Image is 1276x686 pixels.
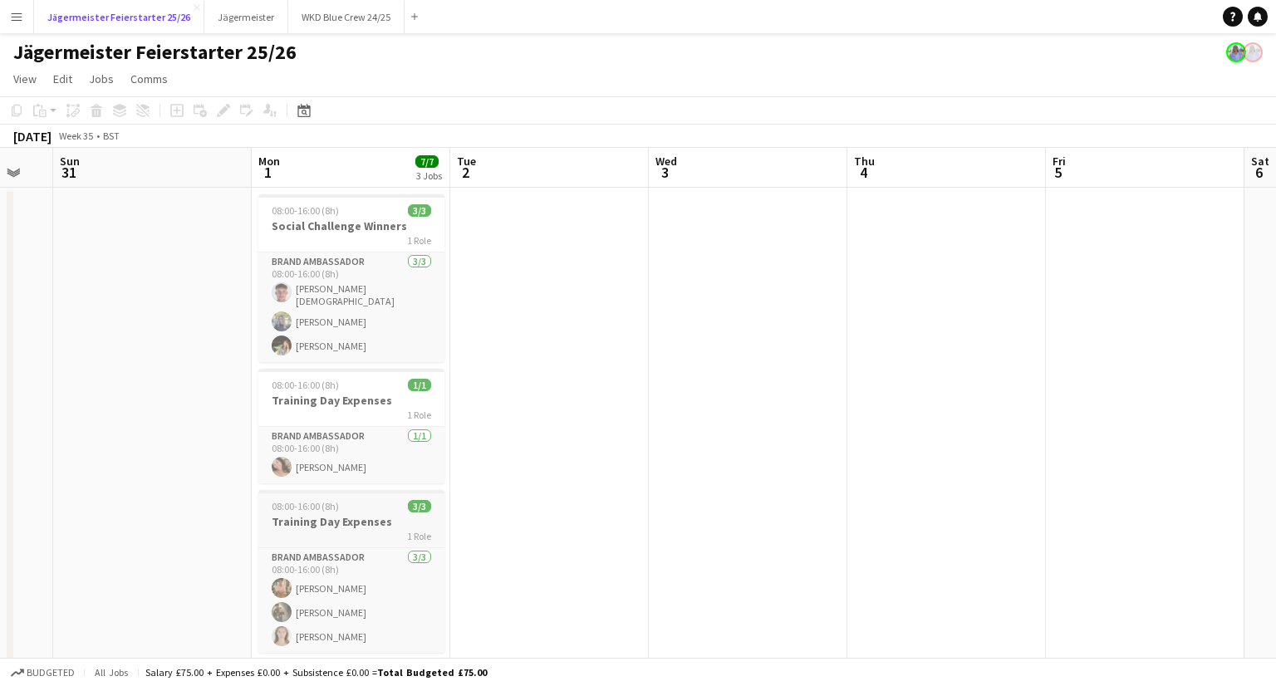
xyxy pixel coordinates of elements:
span: 3/3 [408,500,431,512]
span: Jobs [89,71,114,86]
app-card-role: Brand Ambassador3/308:00-16:00 (8h)[PERSON_NAME][DEMOGRAPHIC_DATA][PERSON_NAME][PERSON_NAME] [258,252,444,362]
span: 5 [1050,163,1066,182]
app-job-card: 08:00-16:00 (8h)3/3Social Challenge Winners1 RoleBrand Ambassador3/308:00-16:00 (8h)[PERSON_NAME]... [258,194,444,362]
button: Budgeted [8,664,77,682]
a: Comms [124,68,174,90]
app-user-avatar: Lucy Hillier [1243,42,1263,62]
span: Comms [130,71,168,86]
span: Tue [457,154,476,169]
button: Jägermeister [204,1,288,33]
span: Wed [655,154,677,169]
div: [DATE] [13,128,52,145]
span: 08:00-16:00 (8h) [272,204,339,217]
div: BST [103,130,120,142]
span: Fri [1053,154,1066,169]
span: Sat [1251,154,1269,169]
a: View [7,68,43,90]
a: Jobs [82,68,120,90]
div: Salary £75.00 + Expenses £0.00 + Subsistence £0.00 = [145,666,487,679]
div: 3 Jobs [416,169,442,182]
span: Sun [60,154,80,169]
span: 1 Role [407,234,431,247]
span: View [13,71,37,86]
span: Budgeted [27,667,75,679]
h3: Training Day Expenses [258,514,444,529]
button: WKD Blue Crew 24/25 [288,1,405,33]
span: 1 Role [407,409,431,421]
span: 08:00-16:00 (8h) [272,500,339,512]
h3: Social Challenge Winners [258,218,444,233]
span: All jobs [91,666,131,679]
span: 31 [57,163,80,182]
h1: Jägermeister Feierstarter 25/26 [13,40,297,65]
span: Total Budgeted £75.00 [377,666,487,679]
app-user-avatar: Lucy Hillier [1226,42,1246,62]
app-job-card: 08:00-16:00 (8h)3/3Training Day Expenses1 RoleBrand Ambassador3/308:00-16:00 (8h)[PERSON_NAME][PE... [258,490,444,653]
span: 1 [256,163,280,182]
h3: Training Day Expenses [258,393,444,408]
span: 2 [454,163,476,182]
span: Week 35 [55,130,96,142]
span: 3 [653,163,677,182]
span: 3/3 [408,204,431,217]
span: 1/1 [408,379,431,391]
span: 4 [851,163,875,182]
span: Edit [53,71,72,86]
span: 08:00-16:00 (8h) [272,379,339,391]
span: 7/7 [415,155,439,168]
app-card-role: Brand Ambassador3/308:00-16:00 (8h)[PERSON_NAME][PERSON_NAME][PERSON_NAME] [258,548,444,653]
a: Edit [47,68,79,90]
app-card-role: Brand Ambassador1/108:00-16:00 (8h)[PERSON_NAME] [258,427,444,483]
span: Thu [854,154,875,169]
span: 6 [1249,163,1269,182]
span: Mon [258,154,280,169]
app-job-card: 08:00-16:00 (8h)1/1Training Day Expenses1 RoleBrand Ambassador1/108:00-16:00 (8h)[PERSON_NAME] [258,369,444,483]
button: Jägermeister Feierstarter 25/26 [34,1,204,33]
span: 1 Role [407,530,431,542]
